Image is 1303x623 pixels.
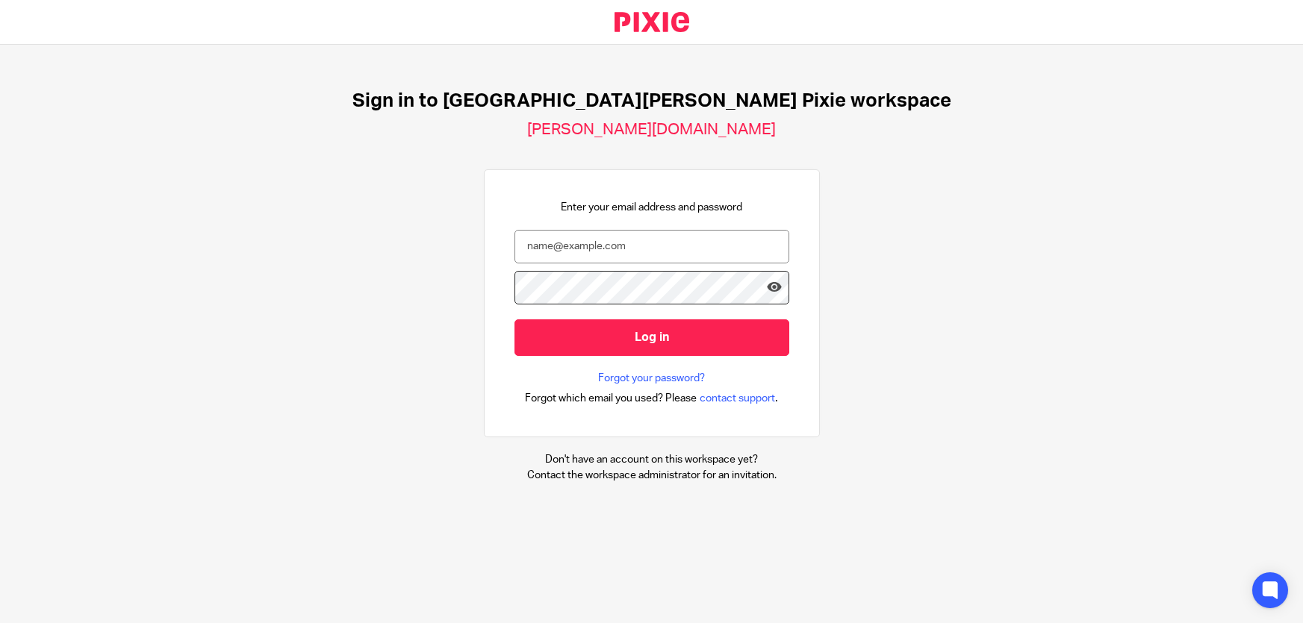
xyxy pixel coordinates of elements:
p: Don't have an account on this workspace yet? [527,452,777,467]
h2: [PERSON_NAME][DOMAIN_NAME] [527,120,776,140]
input: name@example.com [514,230,789,263]
h1: Sign in to [GEOGRAPHIC_DATA][PERSON_NAME] Pixie workspace [352,90,951,113]
p: Contact the workspace administrator for an invitation. [527,468,777,483]
span: Forgot which email you used? Please [525,391,697,406]
input: Log in [514,319,789,356]
div: . [525,389,778,407]
a: Forgot your password? [598,371,705,386]
p: Enter your email address and password [561,200,742,215]
span: contact support [700,391,775,406]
